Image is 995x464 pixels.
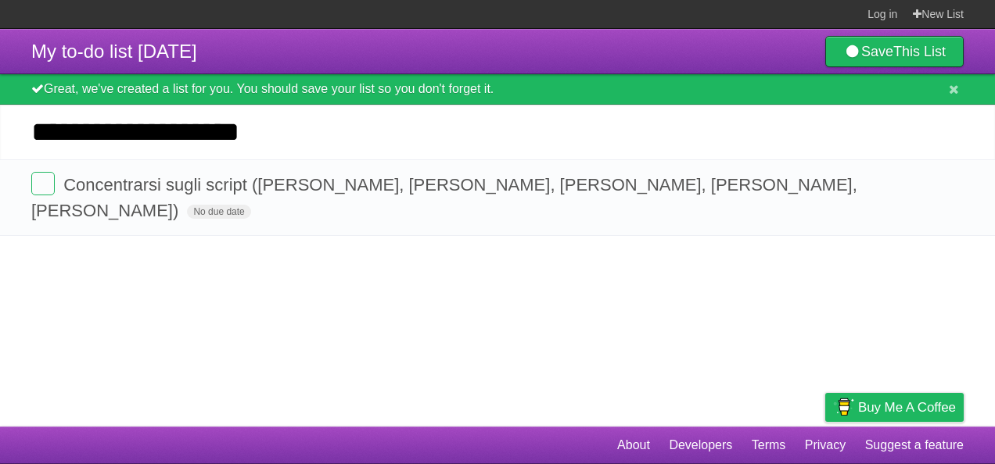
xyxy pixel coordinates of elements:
span: Concentrarsi sugli script ([PERSON_NAME], [PERSON_NAME], [PERSON_NAME], [PERSON_NAME], [PERSON_NA... [31,175,857,220]
span: No due date [187,205,250,219]
a: Privacy [805,430,846,460]
span: Buy me a coffee [858,394,956,421]
a: Terms [752,430,786,460]
a: Buy me a coffee [825,393,964,422]
span: My to-do list [DATE] [31,41,197,62]
a: Suggest a feature [865,430,964,460]
b: This List [893,44,946,59]
label: Done [31,172,55,195]
a: Developers [669,430,732,460]
a: SaveThis List [825,36,964,67]
img: Buy me a coffee [833,394,854,420]
a: About [617,430,650,460]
